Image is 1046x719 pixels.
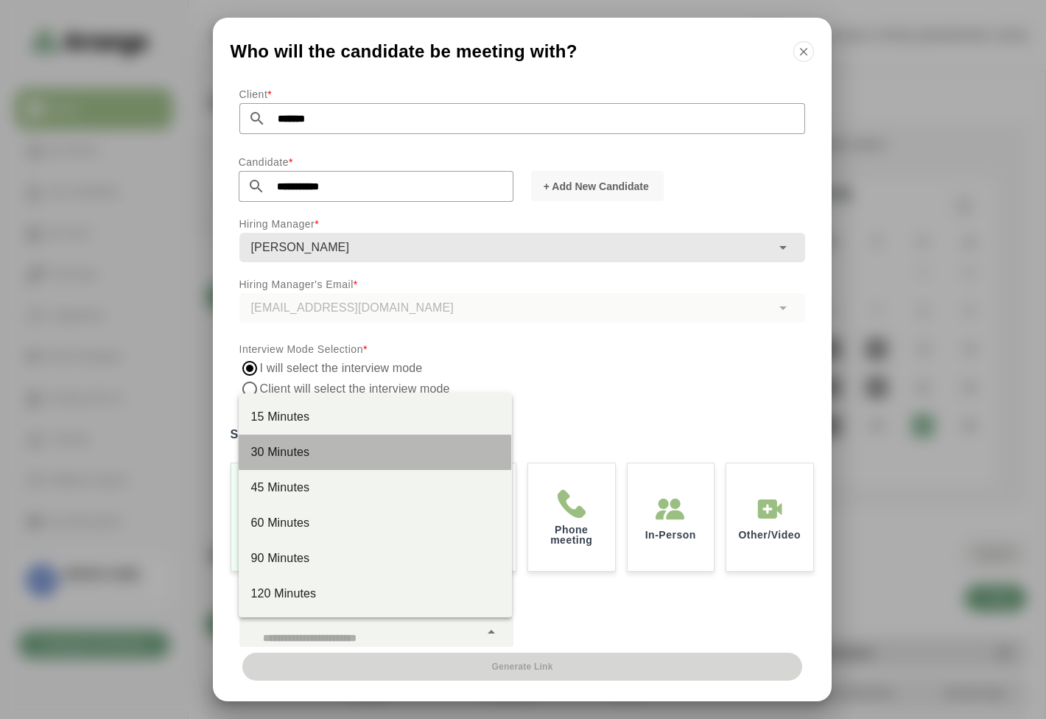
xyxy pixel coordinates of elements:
img: Phone meeting [557,489,586,519]
p: Phone meeting [540,525,603,545]
p: Candidate [239,153,513,171]
p: Client [239,85,805,103]
p: Interview Mode Selection [239,340,805,358]
img: In-Person [755,494,784,524]
label: I will select the interview mode [260,358,424,379]
label: Select a meeting mode [231,424,814,445]
img: In-Person [656,494,685,524]
div: 60 Minutes [250,514,499,532]
span: Who will the candidate be meeting with? [231,43,578,60]
div: 30 Minutes [250,443,499,461]
div: 45 Minutes [250,479,499,497]
button: + Add New Candidate [531,171,664,201]
div: 90 Minutes [250,550,499,567]
label: Client will select the interview mode [260,379,453,399]
div: 15 Minutes [250,408,499,426]
p: Hiring Manager [239,215,805,233]
p: Hiring Manager's Email [239,276,805,293]
span: + Add New Candidate [543,179,649,194]
p: Other/Video [738,530,801,540]
p: In-Person [645,530,696,540]
div: 120 Minutes [250,585,499,603]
